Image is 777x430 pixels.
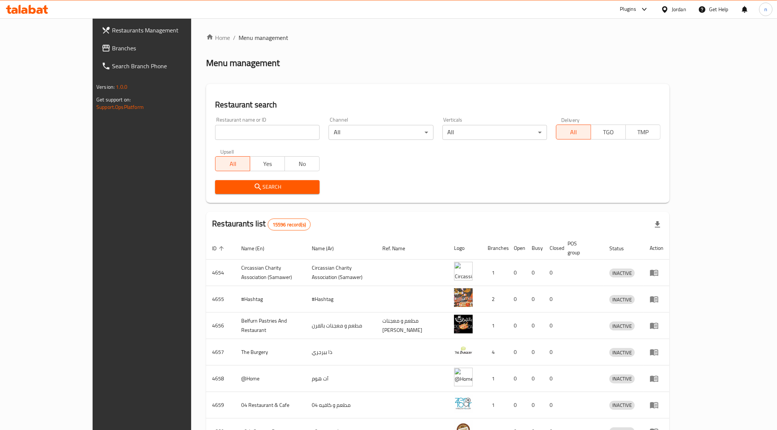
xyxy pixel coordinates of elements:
div: Menu [650,295,663,304]
td: مطعم و معجنات [PERSON_NAME] [376,313,448,339]
button: All [556,125,591,139]
div: Menu [650,321,663,330]
span: Branches [112,44,217,53]
h2: Restaurants list [212,218,311,230]
td: 0 [508,365,526,392]
span: Menu management [239,33,288,42]
input: Search for restaurant name or ID.. [215,125,320,140]
span: 1.0.0 [116,82,127,92]
span: INACTIVE [609,348,635,357]
td: آت هوم [306,365,376,392]
td: 0 [508,392,526,418]
span: No [288,158,317,169]
div: All [329,125,433,140]
span: Name (Ar) [312,244,344,253]
h2: Restaurant search [215,99,661,110]
span: n [764,5,767,13]
td: مطعم و كافيه 04 [306,392,376,418]
span: POS group [568,239,594,257]
td: 0 [544,365,562,392]
nav: breadcrumb [206,33,669,42]
td: 0 [526,260,544,286]
label: Upsell [220,149,234,154]
td: 0 [508,339,526,365]
span: INACTIVE [609,374,635,383]
span: Search [221,182,314,192]
a: Restaurants Management [96,21,223,39]
img: The Burgery [454,341,473,360]
div: INACTIVE [609,401,635,410]
td: 0 [526,339,544,365]
button: All [215,156,250,171]
th: Open [508,237,526,260]
div: Plugins [620,5,636,14]
img: ​Circassian ​Charity ​Association​ (Samawer) [454,262,473,280]
span: Restaurants Management [112,26,217,35]
div: All [442,125,547,140]
span: INACTIVE [609,322,635,330]
span: 15596 record(s) [268,221,310,228]
span: Version: [96,82,115,92]
span: Search Branch Phone [112,62,217,70]
td: 0 [544,286,562,313]
span: Name (En) [241,244,274,253]
span: TMP [629,127,658,138]
button: Search [215,180,320,194]
td: 0 [508,260,526,286]
a: Branches [96,39,223,57]
td: 1 [482,313,508,339]
span: INACTIVE [609,295,635,304]
td: ​Circassian ​Charity ​Association​ (Samawer) [306,260,376,286]
td: 0 [544,313,562,339]
div: Menu [650,268,663,277]
td: 0 [526,313,544,339]
td: ذا بيرجري [306,339,376,365]
img: #Hashtag [454,288,473,307]
td: #Hashtag [235,286,306,313]
th: Busy [526,237,544,260]
td: 0 [526,392,544,418]
div: INACTIVE [609,269,635,277]
td: 0 [544,260,562,286]
th: Closed [544,237,562,260]
th: Logo [448,237,482,260]
li: / [233,33,236,42]
td: 0 [526,286,544,313]
td: ​Circassian ​Charity ​Association​ (Samawer) [235,260,306,286]
h2: Menu management [206,57,280,69]
td: 1 [482,260,508,286]
td: 0 [526,365,544,392]
span: TGO [594,127,623,138]
img: 04 Restaurant & Cafe [454,394,473,413]
span: Get support on: [96,95,131,104]
div: Menu [650,348,663,357]
td: Belfurn Pastries And Restaurant [235,313,306,339]
label: Delivery [561,117,580,122]
th: Action [644,237,669,260]
td: 1 [482,365,508,392]
button: No [285,156,320,171]
td: The Burgery [235,339,306,365]
span: All [218,158,247,169]
img: Belfurn Pastries And Restaurant [454,315,473,333]
td: مطعم و معجنات بالفرن [306,313,376,339]
div: Menu [650,374,663,383]
a: Support.OpsPlatform [96,102,144,112]
td: 0 [508,313,526,339]
th: Branches [482,237,508,260]
span: Ref. Name [382,244,415,253]
span: Status [609,244,634,253]
div: INACTIVE [609,295,635,304]
td: 0 [544,392,562,418]
div: INACTIVE [609,374,635,383]
button: Yes [250,156,285,171]
span: ID [212,244,226,253]
img: @Home [454,368,473,386]
span: Yes [253,158,282,169]
td: @Home [235,365,306,392]
span: All [559,127,588,138]
td: 0 [544,339,562,365]
div: INACTIVE [609,348,635,357]
td: #Hashtag [306,286,376,313]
